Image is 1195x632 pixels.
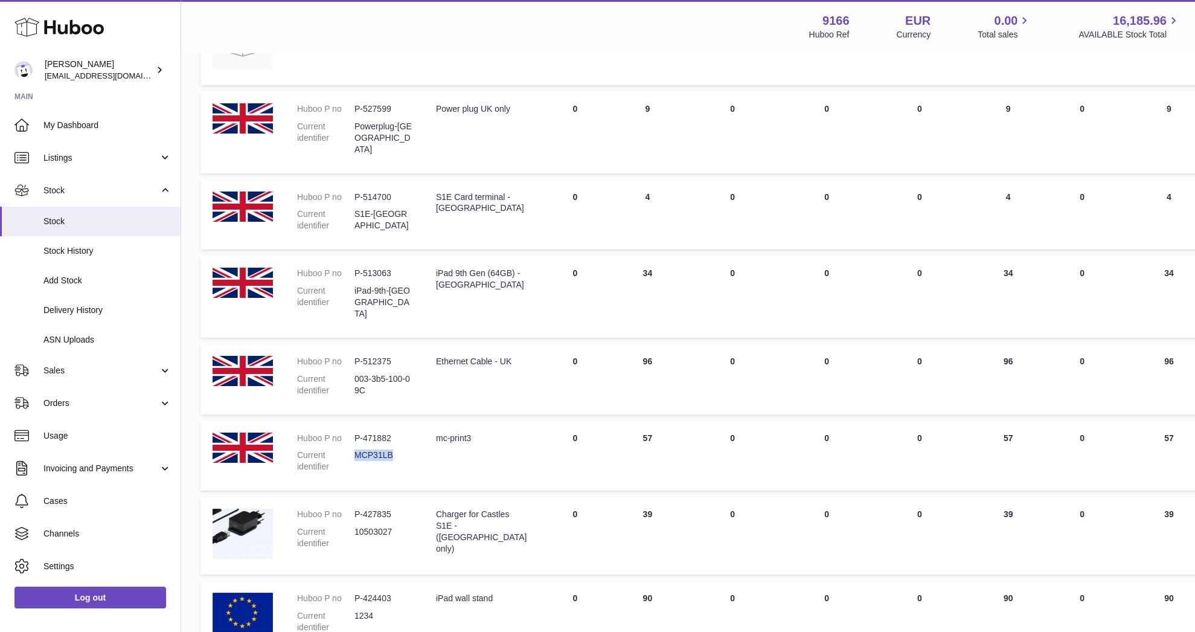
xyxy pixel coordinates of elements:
[1049,256,1115,338] td: 0
[967,256,1049,338] td: 34
[611,497,684,575] td: 39
[781,91,872,173] td: 0
[781,344,872,414] td: 0
[1113,13,1167,29] span: 16,185.96
[967,179,1049,250] td: 4
[43,185,159,196] span: Stock
[905,13,931,29] strong: EUR
[684,179,781,250] td: 0
[354,285,412,320] dd: iPad-9th-[GEOGRAPHIC_DATA]
[967,91,1049,173] td: 9
[354,103,412,115] dd: P-527599
[354,268,412,279] dd: P-513063
[967,344,1049,414] td: 96
[1049,497,1115,575] td: 0
[354,593,412,604] dd: P-424403
[1049,344,1115,414] td: 0
[995,13,1018,29] span: 0.00
[43,561,171,572] span: Settings
[436,509,527,555] div: Charger for Castles S1E - ([GEOGRAPHIC_DATA] only)
[354,373,412,396] dd: 003-3b5-100-09C
[14,587,166,608] a: Log out
[213,509,273,559] img: product image
[354,192,412,203] dd: P-514700
[297,450,354,472] dt: Current identifier
[436,192,527,214] div: S1E Card terminal - [GEOGRAPHIC_DATA]
[354,509,412,520] dd: P-427835
[781,421,872,491] td: 0
[354,450,412,472] dd: MCP31LB
[297,103,354,115] dt: Huboo P no
[297,356,354,367] dt: Huboo P no
[43,528,171,540] span: Channels
[14,61,33,79] img: hardware@superbexperience.com
[917,192,922,202] span: 0
[354,356,412,367] dd: P-512375
[43,365,159,376] span: Sales
[1049,421,1115,491] td: 0
[297,433,354,444] dt: Huboo P no
[213,433,273,463] img: product image
[43,495,171,507] span: Cases
[436,356,527,367] div: Ethernet Cable - UK
[897,29,931,40] div: Currency
[1078,29,1181,40] span: AVAILABLE Stock Total
[43,305,171,316] span: Delivery History
[45,59,153,82] div: [PERSON_NAME]
[213,356,273,386] img: product image
[354,433,412,444] dd: P-471882
[611,179,684,250] td: 4
[43,463,159,474] span: Invoicing and Payments
[297,526,354,549] dt: Current identifier
[967,421,1049,491] td: 57
[436,103,527,115] div: Power plug UK only
[539,421,611,491] td: 0
[354,208,412,231] dd: S1E-[GEOGRAPHIC_DATA]
[43,245,171,257] span: Stock History
[297,285,354,320] dt: Current identifier
[684,344,781,414] td: 0
[1049,91,1115,173] td: 0
[611,256,684,338] td: 34
[917,509,922,519] span: 0
[611,91,684,173] td: 9
[1049,179,1115,250] td: 0
[436,433,527,444] div: mc-print3
[611,344,684,414] td: 96
[297,268,354,279] dt: Huboo P no
[297,509,354,520] dt: Huboo P no
[539,91,611,173] td: 0
[978,29,1031,40] span: Total sales
[354,121,412,155] dd: Powerplug-[GEOGRAPHIC_DATA]
[917,268,922,278] span: 0
[43,120,171,131] span: My Dashboard
[297,593,354,604] dt: Huboo P no
[213,192,273,222] img: product image
[684,91,781,173] td: 0
[539,497,611,575] td: 0
[781,256,872,338] td: 0
[43,334,171,346] span: ASN Uploads
[781,179,872,250] td: 0
[822,13,850,29] strong: 9166
[213,268,273,298] img: product image
[684,421,781,491] td: 0
[436,593,527,604] div: iPad wall stand
[809,29,850,40] div: Huboo Ref
[43,152,159,164] span: Listings
[967,497,1049,575] td: 39
[297,121,354,155] dt: Current identifier
[45,71,178,80] span: [EMAIL_ADDRESS][DOMAIN_NAME]
[297,208,354,231] dt: Current identifier
[917,356,922,366] span: 0
[917,104,922,114] span: 0
[43,430,171,442] span: Usage
[539,179,611,250] td: 0
[436,268,527,291] div: iPad 9th Gen (64GB) - [GEOGRAPHIC_DATA]
[684,256,781,338] td: 0
[684,497,781,575] td: 0
[781,497,872,575] td: 0
[539,344,611,414] td: 0
[978,13,1031,40] a: 0.00 Total sales
[297,192,354,203] dt: Huboo P no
